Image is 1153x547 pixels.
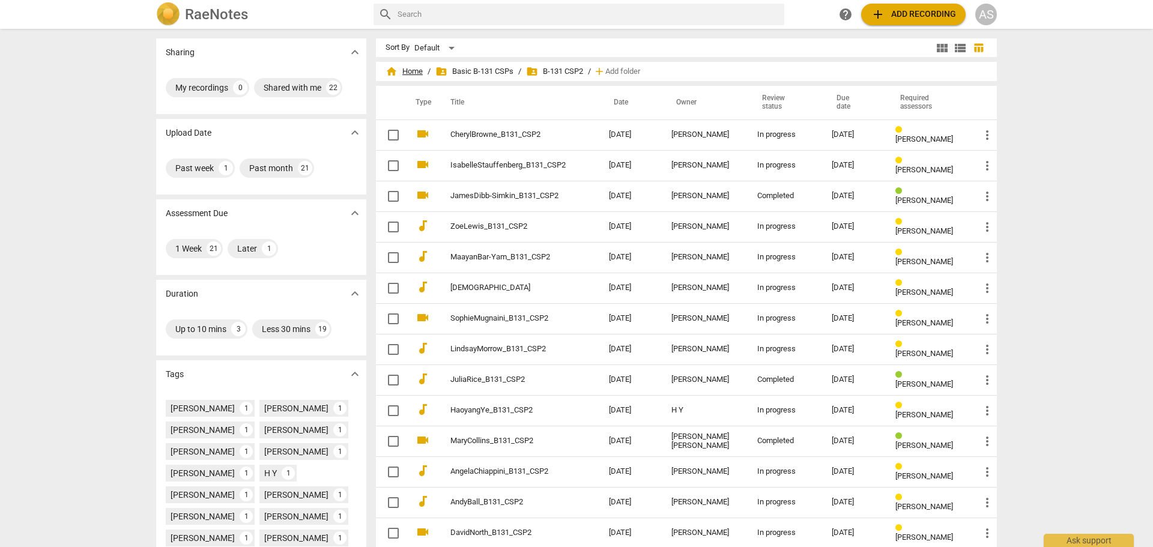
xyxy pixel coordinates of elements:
th: Review status [748,86,822,119]
span: audiotrack [416,341,430,355]
div: 1 [333,423,347,437]
span: Add recording [871,7,956,22]
div: [PERSON_NAME] [171,402,235,414]
span: audiotrack [416,402,430,417]
div: In progress [757,467,812,476]
div: 1 [240,467,253,480]
a: Help [835,4,856,25]
span: / [428,67,431,76]
div: [DATE] [832,130,877,139]
span: more_vert [980,159,994,173]
span: videocam [416,525,430,539]
div: [PERSON_NAME] [171,446,235,458]
div: In progress [757,498,812,507]
span: view_list [953,41,967,55]
span: more_vert [980,220,994,234]
p: Upload Date [166,127,211,139]
div: [PERSON_NAME] [671,130,738,139]
span: videocam [416,127,430,141]
div: [PERSON_NAME] [171,489,235,501]
button: Table view [969,39,987,57]
div: [PERSON_NAME] [264,424,328,436]
th: Due date [822,86,886,119]
span: more_vert [980,465,994,479]
div: [PERSON_NAME] [PERSON_NAME] [671,432,738,450]
div: 1 [333,510,347,523]
div: Sort By [386,43,410,52]
div: In progress [757,406,812,415]
div: 3 [231,322,246,336]
button: Tile view [933,39,951,57]
span: [PERSON_NAME] [895,441,953,450]
div: 1 [333,402,347,415]
span: home [386,65,398,77]
div: 1 [240,531,253,545]
div: [PERSON_NAME] [264,446,328,458]
div: Up to 10 mins [175,323,226,335]
span: [PERSON_NAME] [895,502,953,511]
button: Show more [346,365,364,383]
span: search [378,7,393,22]
div: [PERSON_NAME] [171,467,235,479]
span: more_vert [980,312,994,326]
span: videocam [416,433,430,447]
td: [DATE] [599,364,662,395]
div: [PERSON_NAME] [671,283,738,292]
div: [PERSON_NAME] [671,253,738,262]
button: Show more [346,124,364,142]
span: more_vert [980,342,994,357]
div: 1 [262,241,276,256]
span: Review status: in progress [895,462,907,471]
td: [DATE] [599,150,662,181]
div: 1 [219,161,233,175]
p: Assessment Due [166,207,228,220]
div: 1 [333,488,347,501]
td: [DATE] [599,395,662,426]
button: AS [975,4,997,25]
span: expand_more [348,45,362,59]
div: Less 30 mins [262,323,310,335]
div: Later [237,243,257,255]
span: Review status: in progress [895,524,907,533]
button: Show more [346,285,364,303]
span: audiotrack [416,249,430,264]
span: more_vert [980,281,994,295]
div: [PERSON_NAME] [171,532,235,544]
span: audiotrack [416,219,430,233]
div: [PERSON_NAME] [264,402,328,414]
div: [PERSON_NAME] [671,467,738,476]
th: Type [406,86,436,119]
span: [PERSON_NAME] [895,471,953,480]
td: [DATE] [599,487,662,518]
span: B-131 CSP2 [526,65,583,77]
span: more_vert [980,526,994,540]
div: In progress [757,222,812,231]
td: [DATE] [599,303,662,334]
h2: RaeNotes [185,6,248,23]
button: Show more [346,43,364,61]
span: more_vert [980,189,994,204]
span: help [838,7,853,22]
input: Search [398,5,779,24]
div: [DATE] [832,345,877,354]
a: CherylBrowne_B131_CSP2 [450,130,566,139]
div: In progress [757,345,812,354]
a: JamesDibb-Simkin_B131_CSP2 [450,192,566,201]
span: Review status: in progress [895,248,907,257]
th: Owner [662,86,748,119]
span: [PERSON_NAME] [895,410,953,419]
div: My recordings [175,82,228,94]
span: more_vert [980,403,994,418]
div: [DATE] [832,467,877,476]
button: Show more [346,204,364,222]
div: [PERSON_NAME] [264,510,328,522]
div: [DATE] [832,406,877,415]
span: Review status: in progress [895,340,907,349]
span: Add folder [605,67,640,76]
span: [PERSON_NAME] [895,134,953,144]
span: more_vert [980,128,994,142]
td: [DATE] [599,181,662,211]
div: In progress [757,253,812,262]
div: Shared with me [264,82,321,94]
p: Duration [166,288,198,300]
